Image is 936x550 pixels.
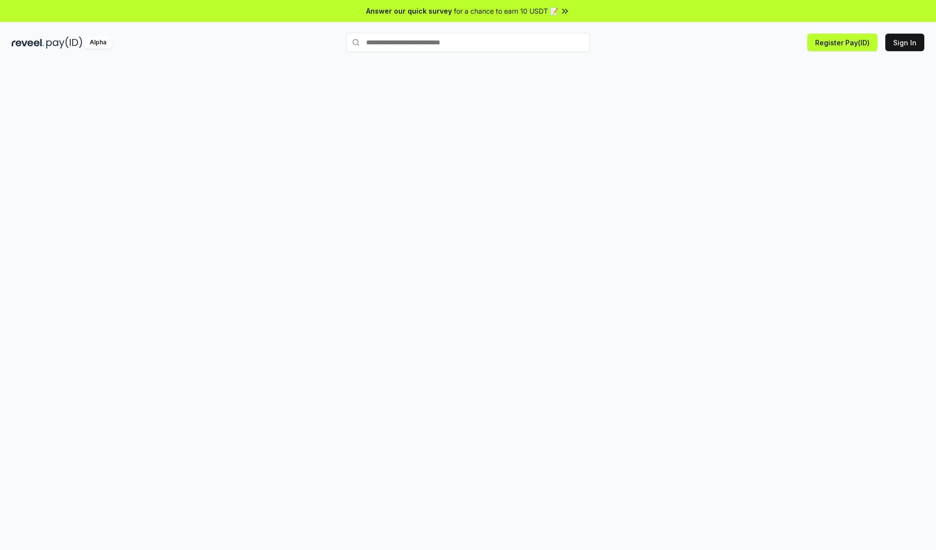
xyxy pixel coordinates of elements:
button: Sign In [885,34,924,51]
img: pay_id [46,37,82,49]
img: reveel_dark [12,37,44,49]
span: Answer our quick survey [366,6,452,16]
button: Register Pay(ID) [807,34,877,51]
span: for a chance to earn 10 USDT 📝 [454,6,558,16]
div: Alpha [84,37,112,49]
